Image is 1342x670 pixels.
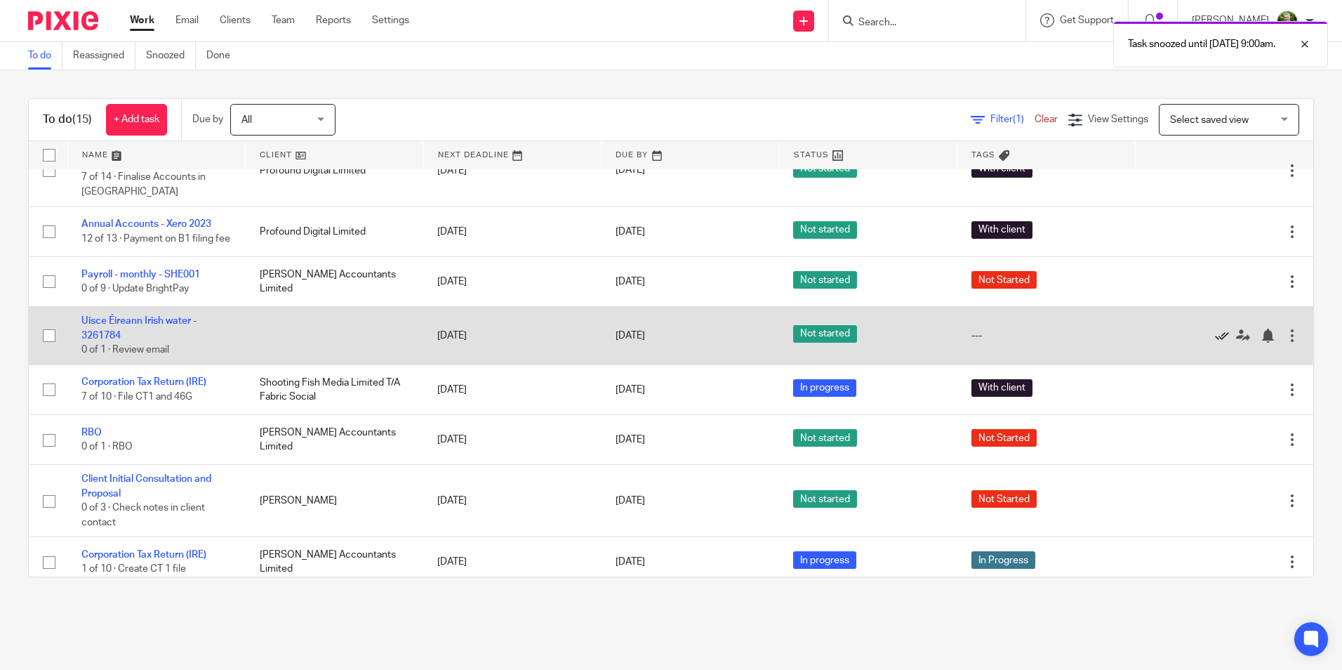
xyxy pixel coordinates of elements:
span: (1) [1013,114,1024,124]
span: With client [971,221,1032,239]
td: [DATE] [423,364,602,414]
td: [DATE] [423,537,602,587]
img: download.png [1276,10,1298,32]
a: + Add task [106,104,167,136]
span: 0 of 9 · Update BrightPay [81,284,189,294]
p: Due by [192,112,223,126]
span: 0 of 1 · RBO [81,442,133,452]
span: [DATE] [616,331,645,341]
td: [DATE] [423,206,602,256]
span: View Settings [1088,114,1148,124]
span: Filter [990,114,1035,124]
span: [DATE] [616,557,645,567]
a: Corporation Tax Return (IRE) [81,377,206,387]
a: Clients [220,13,251,27]
a: Corporation Tax Return (IRE) [81,550,206,560]
span: Not started [793,325,857,343]
a: Uisce Éireann Irish water - 3261784 [81,316,197,340]
span: In Progress [971,551,1035,569]
td: [DATE] [423,257,602,307]
span: 12 of 13 · Payment on B1 filing fee [81,234,230,244]
a: Reassigned [73,42,135,70]
a: RBO [81,428,102,438]
span: [DATE] [616,385,645,395]
a: Done [206,42,241,70]
a: Mark as done [1215,329,1236,343]
a: Payroll - monthly - SHE001 [81,270,200,280]
a: Snoozed [146,42,196,70]
span: 7 of 14 · Finalise Accounts in [GEOGRAPHIC_DATA] [81,173,206,197]
span: 1 of 10 · Create CT 1 file [81,565,186,574]
a: Client Initial Consultation and Proposal [81,474,211,498]
span: Not started [793,490,857,508]
td: Profound Digital Limited [246,206,424,256]
a: Work [130,13,154,27]
span: In progress [793,379,856,397]
span: Select saved view [1170,115,1249,125]
td: [DATE] [423,465,602,537]
span: Tags [971,151,995,159]
span: Not started [793,221,857,239]
span: [DATE] [616,166,645,176]
a: Annual Accounts - Xero 2023 [81,219,211,229]
span: [DATE] [616,435,645,445]
span: Not Started [971,490,1037,508]
td: [DATE] [423,134,602,206]
span: In progress [793,551,856,569]
p: Task snoozed until [DATE] 9:00am. [1128,37,1275,51]
a: Email [175,13,199,27]
span: [DATE] [616,496,645,506]
td: [PERSON_NAME] Accountants Limited [246,537,424,587]
span: Not Started [971,429,1037,447]
span: [DATE] [616,227,645,237]
a: To do [28,42,62,70]
span: [DATE] [616,277,645,287]
span: (15) [72,114,92,125]
span: Not started [793,271,857,289]
span: Not Started [971,271,1037,289]
span: With client [971,379,1032,397]
a: Settings [372,13,409,27]
a: Clear [1035,114,1058,124]
span: Not started [793,429,857,447]
td: [DATE] [423,415,602,465]
td: Shooting Fish Media Limited T/A Fabric Social [246,364,424,414]
span: 0 of 1 · Review email [81,345,169,355]
a: Team [272,13,295,27]
div: --- [971,329,1122,343]
td: [PERSON_NAME] Accountants Limited [246,257,424,307]
td: [PERSON_NAME] [246,465,424,537]
a: Reports [316,13,351,27]
h1: To do [43,112,92,127]
img: Pixie [28,11,98,30]
span: 7 of 10 · File CT1 and 46G [81,392,192,402]
td: [DATE] [423,307,602,364]
span: 0 of 3 · Check notes in client contact [81,503,205,527]
td: [PERSON_NAME] Accountants Limited [246,415,424,465]
td: Profound Digital Limited [246,134,424,206]
span: All [241,115,252,125]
